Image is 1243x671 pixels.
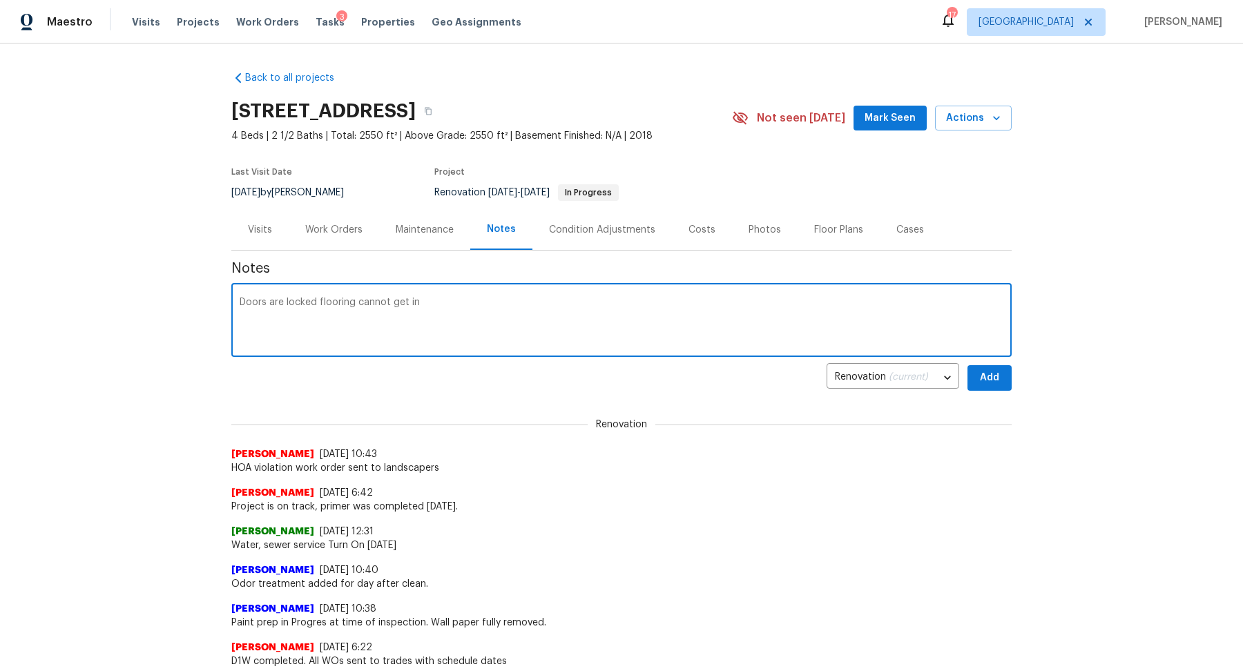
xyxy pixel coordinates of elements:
[320,488,373,498] span: [DATE] 6:42
[967,365,1012,391] button: Add
[231,577,1012,591] span: Odor treatment added for day after clean.
[432,15,521,29] span: Geo Assignments
[305,223,363,237] div: Work Orders
[396,223,454,237] div: Maintenance
[316,17,345,27] span: Tasks
[947,8,956,22] div: 17
[434,168,465,176] span: Project
[320,604,376,614] span: [DATE] 10:38
[231,71,364,85] a: Back to all projects
[231,602,314,616] span: [PERSON_NAME]
[827,361,959,395] div: Renovation (current)
[521,188,550,197] span: [DATE]
[240,298,1003,346] textarea: Doors are locked flooring cannot get in
[487,222,516,236] div: Notes
[979,369,1001,387] span: Add
[688,223,715,237] div: Costs
[231,447,314,461] span: [PERSON_NAME]
[854,106,927,131] button: Mark Seen
[549,223,655,237] div: Condition Adjustments
[749,223,781,237] div: Photos
[231,525,314,538] span: [PERSON_NAME]
[935,106,1012,131] button: Actions
[47,15,93,29] span: Maestro
[231,616,1012,630] span: Paint prep in Progres at time of inspection. Wall paper fully removed.
[889,372,928,382] span: (current)
[757,111,845,125] span: Not seen [DATE]
[231,188,260,197] span: [DATE]
[231,654,1012,668] span: D1W completed. All WOs sent to trades with schedule dates
[231,104,416,118] h2: [STREET_ADDRESS]
[1139,15,1222,29] span: [PERSON_NAME]
[488,188,517,197] span: [DATE]
[416,99,441,124] button: Copy Address
[361,15,415,29] span: Properties
[865,110,916,127] span: Mark Seen
[236,15,299,29] span: Work Orders
[979,15,1074,29] span: [GEOGRAPHIC_DATA]
[588,418,655,431] span: Renovation
[320,643,372,652] span: [DATE] 6:22
[177,15,220,29] span: Projects
[231,129,732,143] span: 4 Beds | 2 1/2 Baths | Total: 2550 ft² | Above Grade: 2550 ft² | Basement Finished: N/A | 2018
[946,110,1001,127] span: Actions
[320,527,374,536] span: [DATE] 12:31
[231,641,314,654] span: [PERSON_NAME]
[896,223,924,237] div: Cases
[132,15,160,29] span: Visits
[248,223,272,237] div: Visits
[320,565,378,575] span: [DATE] 10:40
[231,168,292,176] span: Last Visit Date
[231,461,1012,475] span: HOA violation work order sent to landscapers
[814,223,863,237] div: Floor Plans
[488,188,550,197] span: -
[320,449,377,459] span: [DATE] 10:43
[231,563,314,577] span: [PERSON_NAME]
[559,188,617,197] span: In Progress
[231,500,1012,514] span: Project is on track, primer was completed [DATE].
[231,538,1012,552] span: Water, sewer service Turn On [DATE]
[336,10,347,24] div: 3
[231,262,1012,275] span: Notes
[434,188,619,197] span: Renovation
[231,486,314,500] span: [PERSON_NAME]
[231,184,360,201] div: by [PERSON_NAME]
